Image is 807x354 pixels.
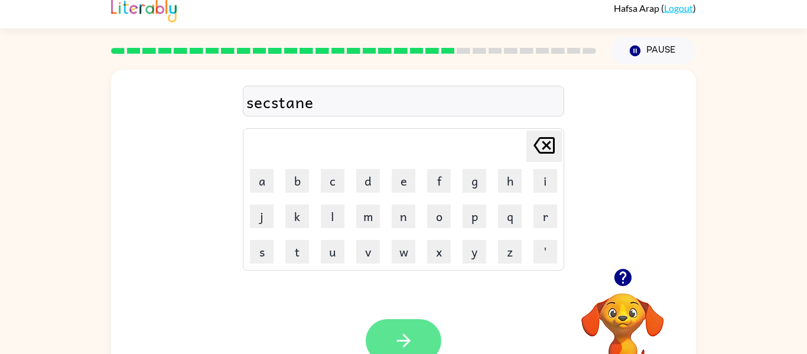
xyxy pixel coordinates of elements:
[285,240,309,264] button: t
[610,37,696,64] button: Pause
[498,169,522,193] button: h
[392,240,415,264] button: w
[392,204,415,228] button: n
[356,169,380,193] button: d
[533,240,557,264] button: '
[250,204,274,228] button: j
[246,89,561,114] div: secstane
[250,240,274,264] button: s
[285,204,309,228] button: k
[427,240,451,264] button: x
[285,169,309,193] button: b
[321,240,344,264] button: u
[614,2,661,14] span: Hafsa Arap
[614,2,696,14] div: ( )
[463,204,486,228] button: p
[664,2,693,14] a: Logout
[533,169,557,193] button: i
[498,240,522,264] button: z
[427,169,451,193] button: f
[392,169,415,193] button: e
[463,240,486,264] button: y
[321,204,344,228] button: l
[356,240,380,264] button: v
[321,169,344,193] button: c
[463,169,486,193] button: g
[498,204,522,228] button: q
[427,204,451,228] button: o
[356,204,380,228] button: m
[250,169,274,193] button: a
[533,204,557,228] button: r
